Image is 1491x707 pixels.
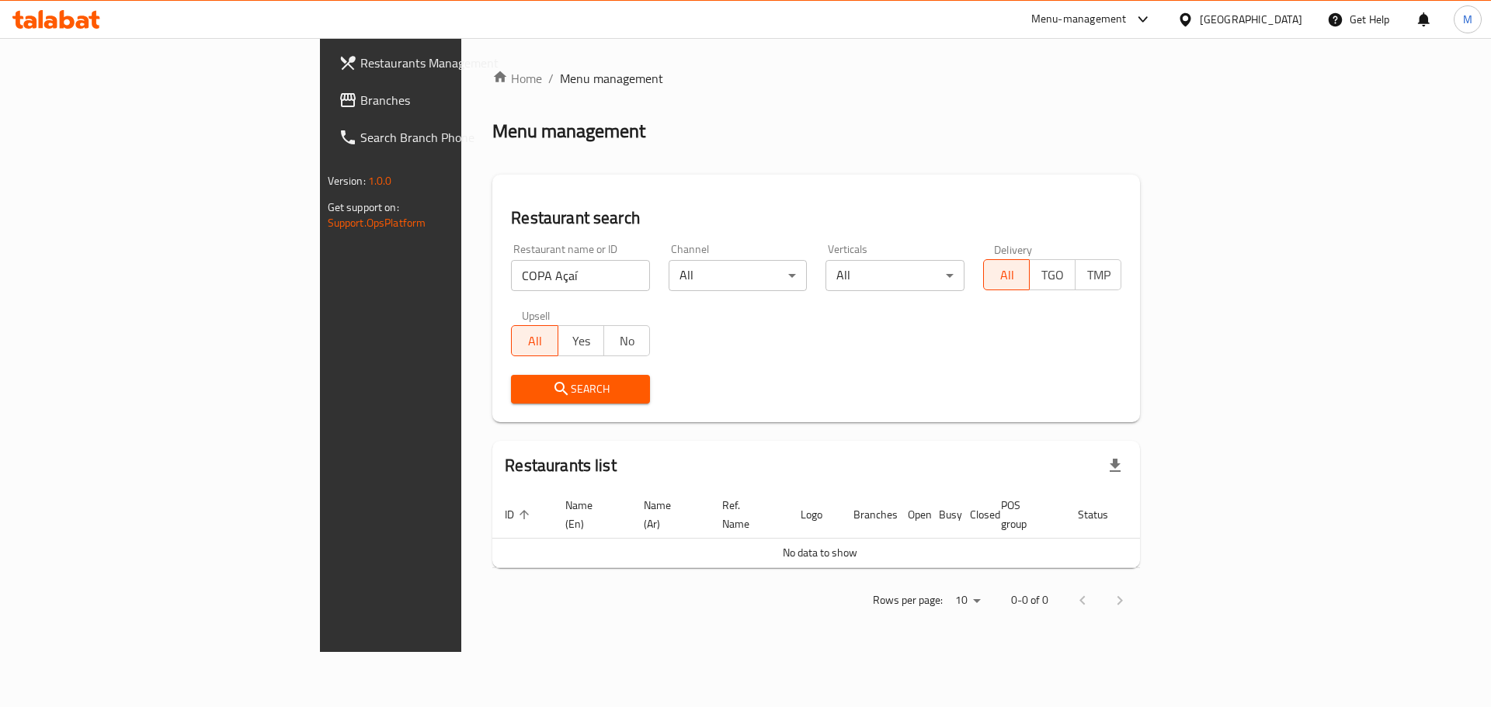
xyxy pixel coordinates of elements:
[1075,259,1121,290] button: TMP
[644,496,691,533] span: Name (Ar)
[603,325,650,356] button: No
[958,491,989,539] th: Closed
[326,44,569,81] a: Restaurants Management
[492,69,1140,88] nav: breadcrumb
[1001,496,1047,533] span: POS group
[511,325,558,356] button: All
[610,330,644,352] span: No
[492,491,1201,568] table: enhanced table
[841,491,895,539] th: Branches
[360,91,557,109] span: Branches
[994,244,1033,255] label: Delivery
[873,591,943,610] p: Rows per page:
[1029,259,1076,290] button: TGO
[669,260,808,291] div: All
[560,69,663,88] span: Menu management
[360,128,557,147] span: Search Branch Phone
[926,491,958,539] th: Busy
[326,81,569,119] a: Branches
[511,206,1121,230] h2: Restaurant search
[1031,10,1127,29] div: Menu-management
[1097,447,1134,484] div: Export file
[511,375,650,404] button: Search
[492,119,645,144] h2: Menu management
[788,491,841,539] th: Logo
[558,325,604,356] button: Yes
[505,454,616,477] h2: Restaurants list
[328,213,426,233] a: Support.OpsPlatform
[1078,505,1128,524] span: Status
[518,330,551,352] span: All
[1463,11,1472,28] span: M
[825,260,964,291] div: All
[949,589,986,612] div: Rows per page:
[368,171,392,191] span: 1.0.0
[360,54,557,72] span: Restaurants Management
[1036,264,1069,286] span: TGO
[565,496,613,533] span: Name (En)
[1082,264,1115,286] span: TMP
[328,171,366,191] span: Version:
[511,260,650,291] input: Search for restaurant name or ID..
[983,259,1030,290] button: All
[1011,591,1048,610] p: 0-0 of 0
[1200,11,1302,28] div: [GEOGRAPHIC_DATA]
[990,264,1024,286] span: All
[505,505,534,524] span: ID
[895,491,926,539] th: Open
[522,310,551,321] label: Upsell
[783,542,857,563] span: No data to show
[328,197,399,217] span: Get support on:
[722,496,770,533] span: Ref. Name
[523,379,638,399] span: Search
[326,119,569,156] a: Search Branch Phone
[565,330,598,352] span: Yes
